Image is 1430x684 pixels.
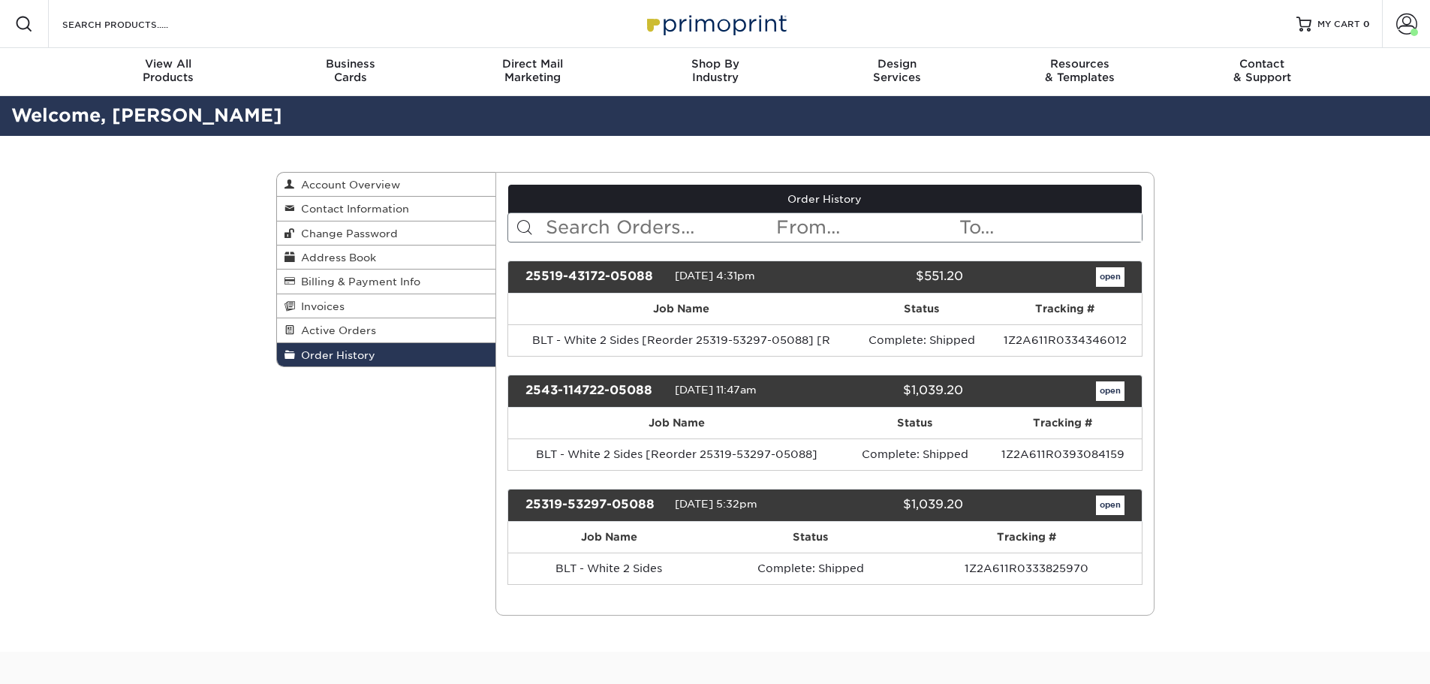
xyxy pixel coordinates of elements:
th: Job Name [508,522,709,553]
input: To... [958,213,1141,242]
div: $1,039.20 [814,496,974,515]
div: Cards [259,57,441,84]
span: Change Password [295,227,398,240]
td: Complete: Shipped [709,553,911,584]
input: From... [775,213,958,242]
span: [DATE] 5:32pm [675,498,757,510]
a: Account Overview [277,173,496,197]
th: Tracking # [984,408,1141,438]
img: Primoprint [640,8,790,40]
td: Complete: Shipped [846,438,984,470]
td: 1Z2A611R0334346012 [989,324,1141,356]
span: Shop By [624,57,806,71]
a: BusinessCards [259,48,441,96]
th: Status [846,408,984,438]
a: DesignServices [806,48,989,96]
td: Complete: Shipped [854,324,989,356]
a: Active Orders [277,318,496,342]
th: Job Name [508,294,854,324]
a: Billing & Payment Info [277,270,496,294]
input: Search Orders... [544,213,775,242]
div: Services [806,57,989,84]
a: Contact Information [277,197,496,221]
div: & Templates [989,57,1171,84]
th: Job Name [508,408,846,438]
a: open [1096,496,1124,515]
span: Business [259,57,441,71]
td: BLT - White 2 Sides [508,553,709,584]
span: Order History [295,349,375,361]
span: MY CART [1317,18,1360,31]
a: Resources& Templates [989,48,1171,96]
td: BLT - White 2 Sides [Reorder 25319-53297-05088] [R [508,324,854,356]
th: Tracking # [911,522,1142,553]
th: Status [709,522,911,553]
span: View All [77,57,260,71]
span: 0 [1363,19,1370,29]
td: BLT - White 2 Sides [Reorder 25319-53297-05088] [508,438,846,470]
div: 25319-53297-05088 [514,496,675,515]
input: SEARCH PRODUCTS..... [61,15,207,33]
div: $551.20 [814,267,974,287]
div: Industry [624,57,806,84]
span: Active Orders [295,324,376,336]
a: open [1096,381,1124,401]
span: Invoices [295,300,345,312]
div: $1,039.20 [814,381,974,401]
a: Invoices [277,294,496,318]
span: Resources [989,57,1171,71]
span: [DATE] 4:31pm [675,270,755,282]
a: View AllProducts [77,48,260,96]
a: Address Book [277,246,496,270]
div: 25519-43172-05088 [514,267,675,287]
span: Contact [1171,57,1353,71]
span: Address Book [295,252,376,264]
a: Order History [277,343,496,366]
div: Marketing [441,57,624,84]
a: Change Password [277,221,496,246]
th: Tracking # [989,294,1141,324]
span: Contact Information [295,203,409,215]
span: [DATE] 11:47am [675,384,757,396]
a: open [1096,267,1124,287]
td: 1Z2A611R0333825970 [911,553,1142,584]
div: Products [77,57,260,84]
a: Shop ByIndustry [624,48,806,96]
a: Direct MailMarketing [441,48,624,96]
span: Account Overview [295,179,400,191]
span: Billing & Payment Info [295,276,420,288]
th: Status [854,294,989,324]
div: 2543-114722-05088 [514,381,675,401]
a: Order History [508,185,1142,213]
span: Direct Mail [441,57,624,71]
div: & Support [1171,57,1353,84]
a: Contact& Support [1171,48,1353,96]
span: Design [806,57,989,71]
td: 1Z2A611R0393084159 [984,438,1141,470]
